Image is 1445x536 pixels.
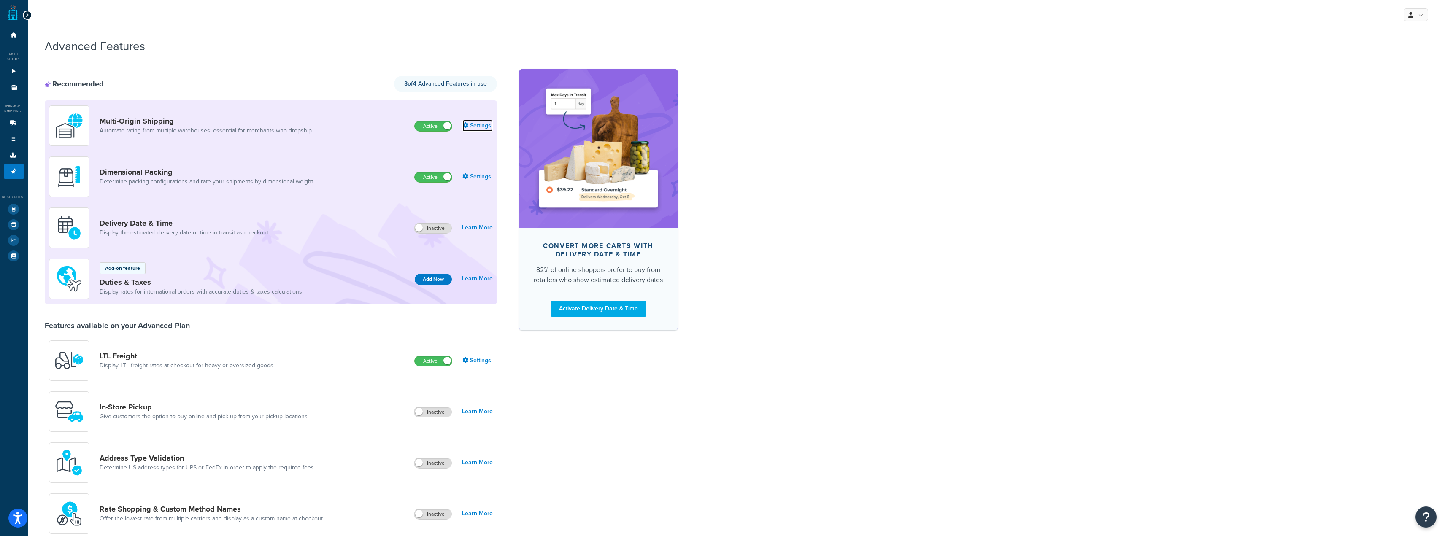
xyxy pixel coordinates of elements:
[100,229,270,237] a: Display the estimated delivery date or time in transit as checkout.
[462,120,493,132] a: Settings
[414,407,451,417] label: Inactive
[4,64,24,79] li: Websites
[54,213,84,242] img: gfkeb5ejjkALwAAAABJRU5ErkJggg==
[54,162,84,191] img: DTVBYsAAAAAASUVORK5CYII=
[100,453,314,463] a: Address Type Validation
[462,406,493,417] a: Learn More
[54,264,84,294] img: icon-duo-feat-landed-cost-7136b061.png
[415,356,452,366] label: Active
[4,27,24,43] li: Dashboard
[462,171,493,183] a: Settings
[532,82,665,215] img: feature-image-ddt-36eae7f7280da8017bfb280eaccd9c446f90b1fe08728e4019434db127062ab4.png
[100,167,313,177] a: Dimensional Packing
[100,288,302,296] a: Display rates for international orders with accurate duties & taxes calculations
[100,277,302,287] a: Duties & Taxes
[100,361,273,370] a: Display LTL freight rates at checkout for heavy or oversized goods
[4,164,24,179] li: Advanced Features
[100,412,308,421] a: Give customers the option to buy online and pick up from your pickup locations
[54,397,84,426] img: wfgcfpwTIucLEAAAAASUVORK5CYII=
[100,463,314,472] a: Determine US address types for UPS or FedEx in order to apply the required fees
[4,233,24,248] li: Analytics
[45,321,190,330] div: Features available on your Advanced Plan
[54,499,84,528] img: icon-duo-feat-rate-shopping-ecdd8bed.png
[414,509,451,519] label: Inactive
[4,132,24,147] li: Shipping Rules
[462,457,493,469] a: Learn More
[4,148,24,163] li: Boxes
[100,402,308,412] a: In-Store Pickup
[100,514,323,523] a: Offer the lowest rate from multiple carriers and display as a custom name at checkout
[100,178,313,186] a: Determine packing configurations and rate your shipments by dimensional weight
[100,116,312,126] a: Multi-Origin Shipping
[414,223,451,233] label: Inactive
[462,508,493,520] a: Learn More
[462,355,493,366] a: Settings
[45,38,145,54] h1: Advanced Features
[415,121,452,131] label: Active
[54,346,84,375] img: y79ZsPf0fXUFUhFXDzUgf+ktZg5F2+ohG75+v3d2s1D9TjoU8PiyCIluIjV41seZevKCRuEjTPPOKHJsQcmKCXGdfprl3L4q7...
[4,217,24,232] li: Marketplace
[105,264,140,272] p: Add-on feature
[100,127,312,135] a: Automate rating from multiple warehouses, essential for merchants who dropship
[414,458,451,468] label: Inactive
[4,248,24,264] li: Help Docs
[1415,506,1437,528] button: Open Resource Center
[100,351,273,361] a: LTL Freight
[415,274,452,285] button: Add Now
[462,273,493,285] a: Learn More
[415,172,452,182] label: Active
[404,79,487,88] span: Advanced Features in use
[533,265,664,285] div: 82% of online shoppers prefer to buy from retailers who show estimated delivery dates
[551,301,646,317] a: Activate Delivery Date & Time
[4,202,24,217] li: Test Your Rates
[45,79,104,89] div: Recommended
[4,116,24,131] li: Carriers
[100,218,270,228] a: Delivery Date & Time
[533,242,664,259] div: Convert more carts with delivery date & time
[404,79,416,88] strong: 3 of 4
[54,111,84,140] img: WatD5o0RtDAAAAAElFTkSuQmCC
[4,80,24,95] li: Origins
[100,504,323,514] a: Rate Shopping & Custom Method Names
[462,222,493,234] a: Learn More
[54,448,84,477] img: kIG8fy0lQAAAABJRU5ErkJggg==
